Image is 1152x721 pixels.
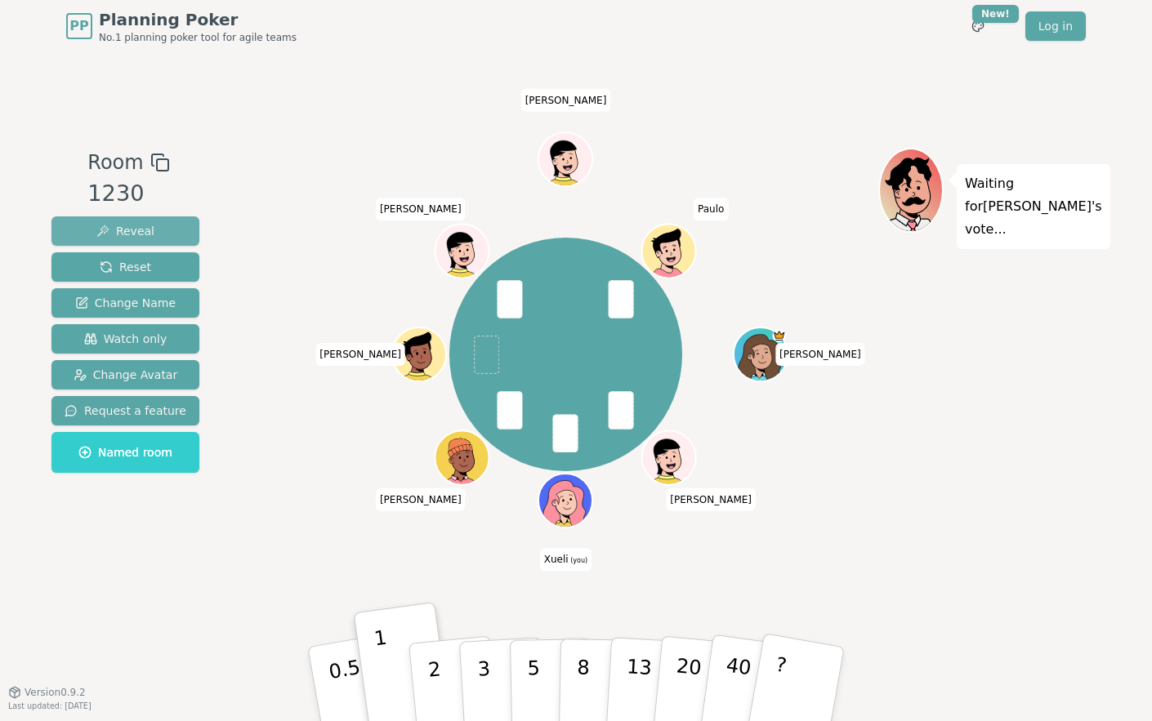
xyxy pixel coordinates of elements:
[963,11,993,41] button: New!
[376,198,466,220] span: Click to change your name
[694,198,728,220] span: Click to change your name
[540,475,591,526] button: Click to change your avatar
[376,488,466,511] span: Click to change your name
[65,403,186,419] span: Request a feature
[775,343,865,366] span: Click to change your name
[99,8,297,31] span: Planning Poker
[74,367,178,383] span: Change Avatar
[69,16,88,36] span: PP
[8,701,92,710] span: Last updated: [DATE]
[51,288,199,318] button: Change Name
[25,686,86,699] span: Version 0.9.2
[96,223,154,239] span: Reveal
[51,360,199,389] button: Change Avatar
[51,216,199,246] button: Reveal
[8,686,86,699] button: Version0.9.2
[51,252,199,282] button: Reset
[51,324,199,354] button: Watch only
[100,259,151,275] span: Reset
[87,148,143,177] span: Room
[1025,11,1086,41] a: Log in
[666,488,756,511] span: Click to change your name
[51,432,199,473] button: Named room
[773,329,787,343] span: johanna is the host
[51,396,199,425] button: Request a feature
[99,31,297,44] span: No.1 planning poker tool for agile teams
[972,5,1019,23] div: New!
[521,89,611,112] span: Click to change your name
[373,626,397,715] p: 1
[965,172,1102,241] p: Waiting for [PERSON_NAME] 's vote...
[78,444,172,461] span: Named room
[66,8,297,44] a: PPPlanning PokerNo.1 planning poker tool for agile teams
[315,343,405,366] span: Click to change your name
[84,331,167,347] span: Watch only
[75,295,176,311] span: Change Name
[540,549,592,572] span: Click to change your name
[87,177,169,211] div: 1230
[569,558,588,565] span: (you)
